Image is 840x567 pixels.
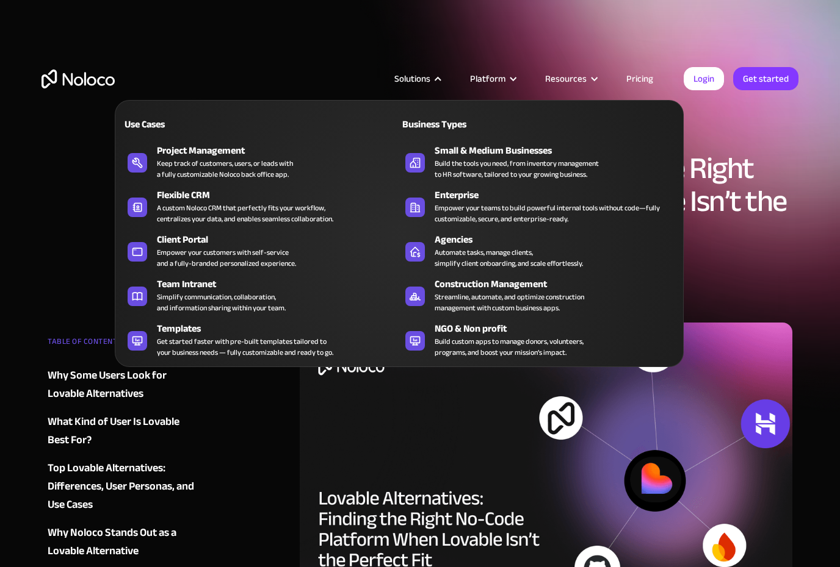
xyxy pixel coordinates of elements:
a: Flexible CRMA custom Noloco CRM that perfectly fits your workflow,centralizes your data, and enab... [121,185,399,227]
a: Get started [733,67,798,90]
div: Templates [157,321,405,336]
a: Use Cases [121,110,399,138]
div: Empower your customers with self-service and a fully-branded personalized experience. [157,247,296,269]
div: Keep track of customers, users, or leads with a fully customizable Noloco back office app. [157,158,293,180]
a: Project ManagementKeep track of customers, users, or leads witha fully customizable Noloco back o... [121,141,399,182]
nav: Solutions [115,83,684,367]
div: NGO & Non profit [435,321,682,336]
div: Resources [530,71,611,87]
div: Build custom apps to manage donors, volunteers, programs, and boost your mission’s impact. [435,336,584,358]
div: Empower your teams to build powerful internal tools without code—fully customizable, secure, and ... [435,202,671,224]
div: Solutions [379,71,455,87]
div: Small & Medium Businesses [435,143,682,158]
div: Streamline, automate, and optimize construction management with custom business apps. [435,291,584,313]
a: Top Lovable Alternatives: Differences, User Personas, and Use Cases‍ [48,459,195,514]
a: EnterpriseEmpower your teams to build powerful internal tools without code—fully customizable, se... [399,185,677,227]
div: Get started faster with pre-built templates tailored to your business needs — fully customizable ... [157,336,333,358]
div: Business Types [399,117,533,132]
div: Use Cases [121,117,255,132]
a: Login [684,67,724,90]
div: TABLE OF CONTENT [48,332,195,357]
a: TemplatesGet started faster with pre-built templates tailored toyour business needs — fully custo... [121,319,399,360]
div: Platform [455,71,530,87]
div: Client Portal [157,232,405,247]
div: Resources [545,71,587,87]
a: What Kind of User Is Lovable Best For? [48,413,195,449]
a: Client PortalEmpower your customers with self-serviceand a fully-branded personalized experience. [121,230,399,271]
a: home [42,70,115,88]
a: Why Some Users Look for Lovable Alternatives [48,366,195,403]
div: A custom Noloco CRM that perfectly fits your workflow, centralizes your data, and enables seamles... [157,202,333,224]
div: Simplify communication, collaboration, and information sharing within your team. [157,291,286,313]
a: Construction ManagementStreamline, automate, and optimize constructionmanagement with custom busi... [399,274,677,316]
a: NGO & Non profitBuild custom apps to manage donors, volunteers,programs, and boost your mission’s... [399,319,677,360]
div: Construction Management [435,277,682,291]
div: Enterprise [435,188,682,202]
a: Team IntranetSimplify communication, collaboration,and information sharing within your team. [121,274,399,316]
a: Business Types [399,110,677,138]
div: Agencies [435,232,682,247]
div: Project Management [157,143,405,158]
div: Build the tools you need, from inventory management to HR software, tailored to your growing busi... [435,158,599,180]
a: Why Noloco Stands Out as a Lovable Alternative [48,524,195,560]
div: Team Intranet [157,277,405,291]
a: Small & Medium BusinessesBuild the tools you need, from inventory managementto HR software, tailo... [399,141,677,182]
div: Automate tasks, manage clients, simplify client onboarding, and scale effortlessly. [435,247,583,269]
div: Platform [470,71,505,87]
a: Pricing [611,71,668,87]
div: Flexible CRM [157,188,405,202]
div: Solutions [394,71,430,87]
a: AgenciesAutomate tasks, manage clients,simplify client onboarding, and scale effortlessly. [399,230,677,271]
